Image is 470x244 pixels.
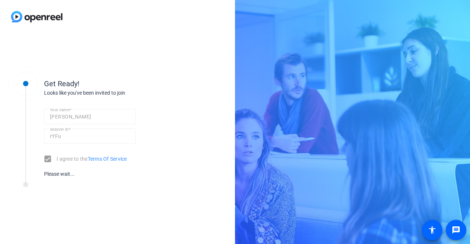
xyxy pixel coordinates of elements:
[44,170,136,178] div: Please wait...
[44,89,191,97] div: Looks like you've been invited to join
[44,78,191,89] div: Get Ready!
[50,108,69,112] mat-label: Your name
[50,127,69,131] mat-label: Session ID
[452,226,460,234] mat-icon: message
[428,226,437,234] mat-icon: accessibility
